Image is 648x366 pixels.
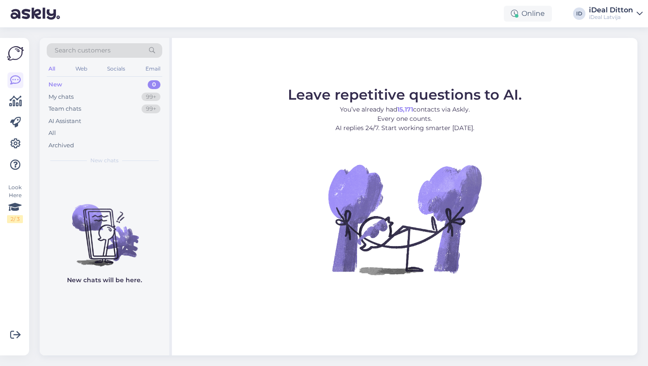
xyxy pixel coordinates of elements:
[7,215,23,223] div: 2 / 3
[48,117,81,126] div: AI Assistant
[48,80,62,89] div: New
[397,105,413,113] b: 15,171
[325,140,484,299] img: No Chat active
[48,141,74,150] div: Archived
[48,129,56,138] div: All
[142,105,160,113] div: 99+
[7,183,23,223] div: Look Here
[589,7,633,14] div: iDeal Ditton
[288,86,522,103] span: Leave repetitive questions to AI.
[48,105,81,113] div: Team chats
[67,276,142,285] p: New chats will be here.
[48,93,74,101] div: My chats
[142,93,160,101] div: 99+
[589,7,643,21] a: iDeal DittoniDeal Latvija
[573,7,585,20] div: ID
[90,157,119,164] span: New chats
[589,14,633,21] div: iDeal Latvija
[47,63,57,75] div: All
[40,188,169,268] img: No chats
[105,63,127,75] div: Socials
[148,80,160,89] div: 0
[288,105,522,133] p: You’ve already had contacts via Askly. Every one counts. AI replies 24/7. Start working smarter [...
[74,63,89,75] div: Web
[7,45,24,62] img: Askly Logo
[504,6,552,22] div: Online
[144,63,162,75] div: Email
[55,46,111,55] span: Search customers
